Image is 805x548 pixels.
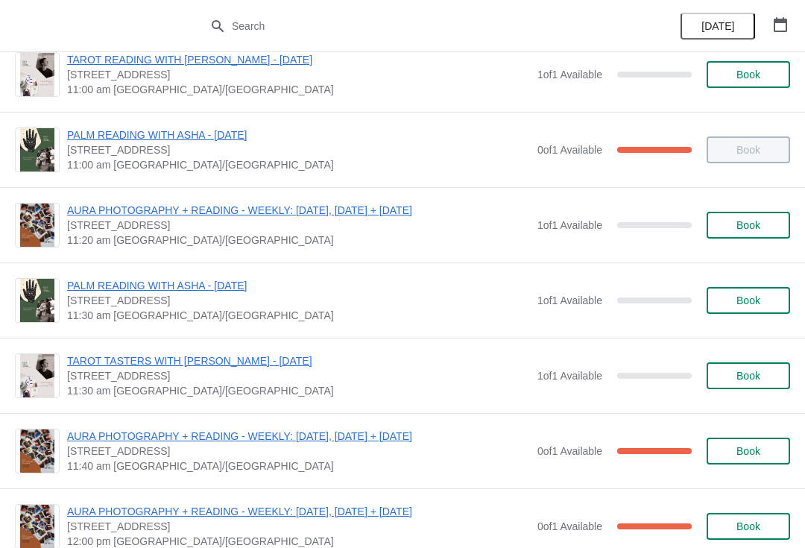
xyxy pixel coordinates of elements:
span: TAROT READING WITH [PERSON_NAME] - [DATE] [67,52,530,67]
img: AURA PHOTOGRAPHY + READING - WEEKLY: FRIDAY, SATURDAY + SUNDAY | 74 Broadway Market, London, UK |... [20,505,54,548]
span: Book [736,69,760,81]
img: AURA PHOTOGRAPHY + READING - WEEKLY: FRIDAY, SATURDAY + SUNDAY | 74 Broadway Market, London, UK |... [20,429,54,473]
span: 1 of 1 Available [537,69,602,81]
span: 11:20 am [GEOGRAPHIC_DATA]/[GEOGRAPHIC_DATA] [67,233,530,248]
img: PALM READING WITH ASHA - 24TH AUGUST | 74 Broadway Market, London, UK | 11:00 am Europe/London [20,128,54,171]
span: Book [736,445,760,457]
span: AURA PHOTOGRAPHY + READING - WEEKLY: [DATE], [DATE] + [DATE] [67,504,530,519]
button: Book [707,287,790,314]
button: [DATE] [681,13,755,40]
span: 11:00 am [GEOGRAPHIC_DATA]/[GEOGRAPHIC_DATA] [67,157,530,172]
span: TAROT TASTERS WITH [PERSON_NAME] - [DATE] [67,353,530,368]
span: 1 of 1 Available [537,370,602,382]
span: AURA PHOTOGRAPHY + READING - WEEKLY: [DATE], [DATE] + [DATE] [67,203,530,218]
span: 0 of 1 Available [537,445,602,457]
span: 11:00 am [GEOGRAPHIC_DATA]/[GEOGRAPHIC_DATA] [67,82,530,97]
button: Book [707,61,790,88]
span: 0 of 1 Available [537,144,602,156]
button: Book [707,362,790,389]
span: 11:30 am [GEOGRAPHIC_DATA]/[GEOGRAPHIC_DATA] [67,308,530,323]
span: Book [736,370,760,382]
img: TAROT READING WITH SARAH - 24TH AUGUST | 74 Broadway Market, London, UK | 11:00 am Europe/London [20,53,54,96]
span: AURA PHOTOGRAPHY + READING - WEEKLY: [DATE], [DATE] + [DATE] [67,429,530,444]
span: [STREET_ADDRESS] [67,293,530,308]
span: 11:30 am [GEOGRAPHIC_DATA]/[GEOGRAPHIC_DATA] [67,383,530,398]
input: Search [231,13,604,40]
span: [DATE] [701,20,734,32]
button: Book [707,438,790,464]
span: [STREET_ADDRESS] [67,142,530,157]
img: AURA PHOTOGRAPHY + READING - WEEKLY: FRIDAY, SATURDAY + SUNDAY | 74 Broadway Market, London, UK |... [20,204,54,247]
span: 1 of 1 Available [537,295,602,306]
span: [STREET_ADDRESS] [67,218,530,233]
span: PALM READING WITH ASHA - [DATE] [67,127,530,142]
span: [STREET_ADDRESS] [67,67,530,82]
span: Book [736,295,760,306]
span: Book [736,219,760,231]
span: 1 of 1 Available [537,219,602,231]
span: [STREET_ADDRESS] [67,368,530,383]
img: TAROT TASTERS WITH SARAH - 24TH AUGUST | 74 Broadway Market, London, UK | 11:30 am Europe/London [20,354,54,397]
span: [STREET_ADDRESS] [67,444,530,459]
span: 0 of 1 Available [537,520,602,532]
span: PALM READING WITH ASHA - [DATE] [67,278,530,293]
button: Book [707,212,790,239]
span: 11:40 am [GEOGRAPHIC_DATA]/[GEOGRAPHIC_DATA] [67,459,530,473]
span: [STREET_ADDRESS] [67,519,530,534]
button: Book [707,513,790,540]
img: PALM READING WITH ASHA - 24TH AUGUST | 74 Broadway Market, London, UK | 11:30 am Europe/London [20,279,54,322]
span: Book [736,520,760,532]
